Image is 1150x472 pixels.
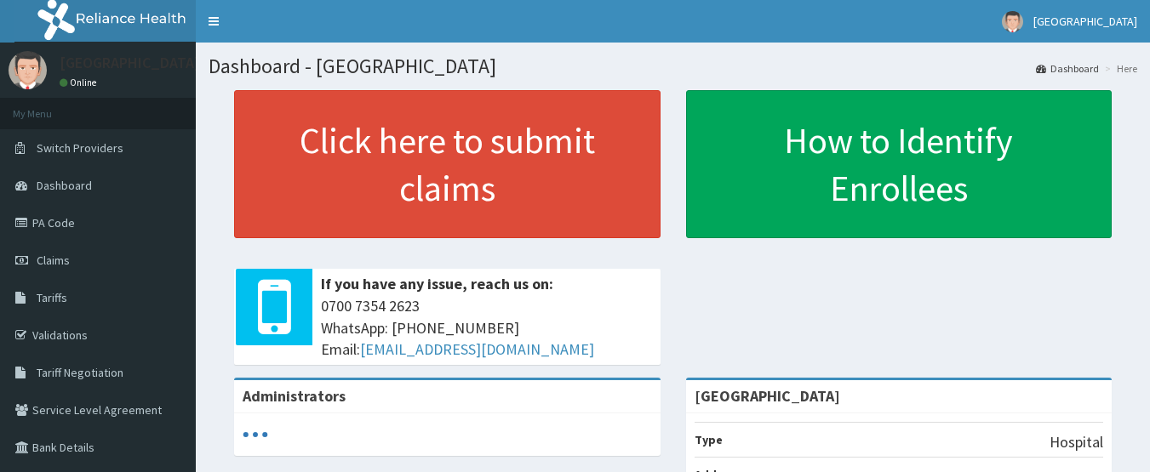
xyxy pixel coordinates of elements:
[695,386,840,406] strong: [GEOGRAPHIC_DATA]
[37,140,123,156] span: Switch Providers
[234,90,661,238] a: Click here to submit claims
[1002,11,1023,32] img: User Image
[37,178,92,193] span: Dashboard
[695,432,723,447] b: Type
[243,386,346,406] b: Administrators
[209,55,1137,77] h1: Dashboard - [GEOGRAPHIC_DATA]
[1050,431,1103,453] p: Hospital
[321,274,553,293] b: If you have any issue, reach us on:
[321,295,652,361] span: 0700 7354 2623 WhatsApp: [PHONE_NUMBER] Email:
[37,365,123,380] span: Tariff Negotiation
[37,290,67,305] span: Tariffs
[9,51,47,89] img: User Image
[1036,61,1099,76] a: Dashboard
[360,339,594,359] a: [EMAIL_ADDRESS][DOMAIN_NAME]
[243,422,268,447] svg: audio-loading
[1101,61,1137,76] li: Here
[60,55,200,71] p: [GEOGRAPHIC_DATA]
[686,90,1113,238] a: How to Identify Enrollees
[1033,14,1137,29] span: [GEOGRAPHIC_DATA]
[37,253,70,268] span: Claims
[60,77,100,88] a: Online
